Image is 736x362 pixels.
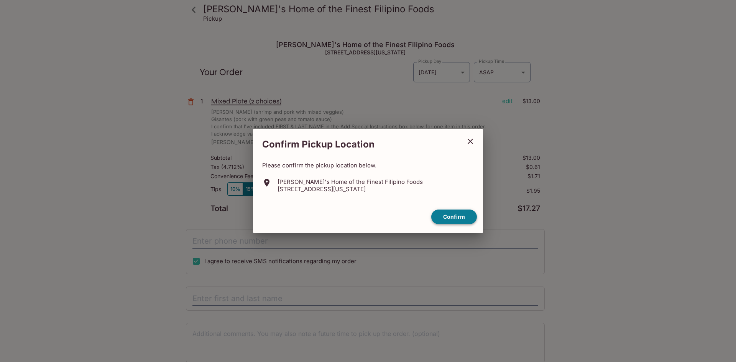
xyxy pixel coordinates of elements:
[278,185,423,193] p: [STREET_ADDRESS][US_STATE]
[461,132,480,151] button: close
[431,210,477,224] button: confirm
[253,135,461,154] h2: Confirm Pickup Location
[278,178,423,185] p: [PERSON_NAME]'s Home of the Finest Filipino Foods
[262,162,474,169] p: Please confirm the pickup location below.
